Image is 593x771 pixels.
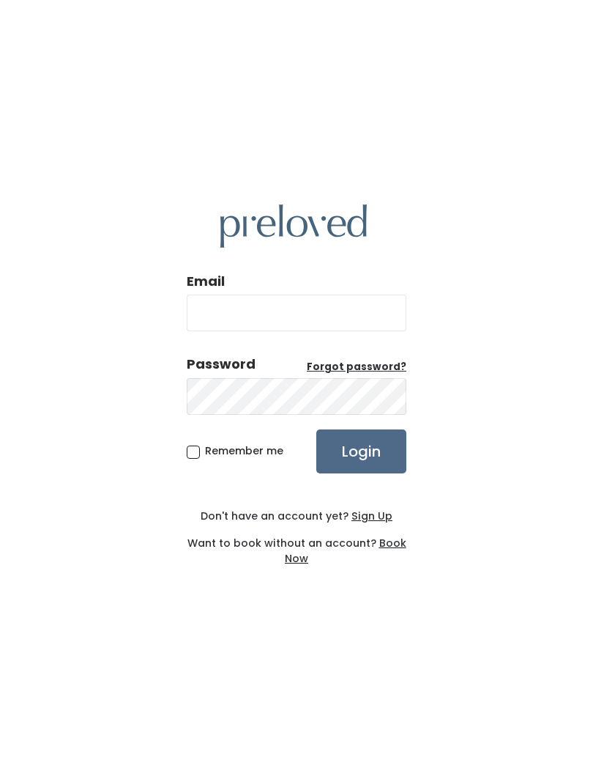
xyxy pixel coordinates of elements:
[187,509,406,524] div: Don't have an account yet?
[348,509,392,523] a: Sign Up
[316,429,406,473] input: Login
[187,524,406,567] div: Want to book without an account?
[351,509,392,523] u: Sign Up
[187,355,256,374] div: Password
[285,536,406,566] a: Book Now
[187,272,225,291] label: Email
[220,204,367,248] img: preloved logo
[205,443,283,458] span: Remember me
[307,360,406,375] a: Forgot password?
